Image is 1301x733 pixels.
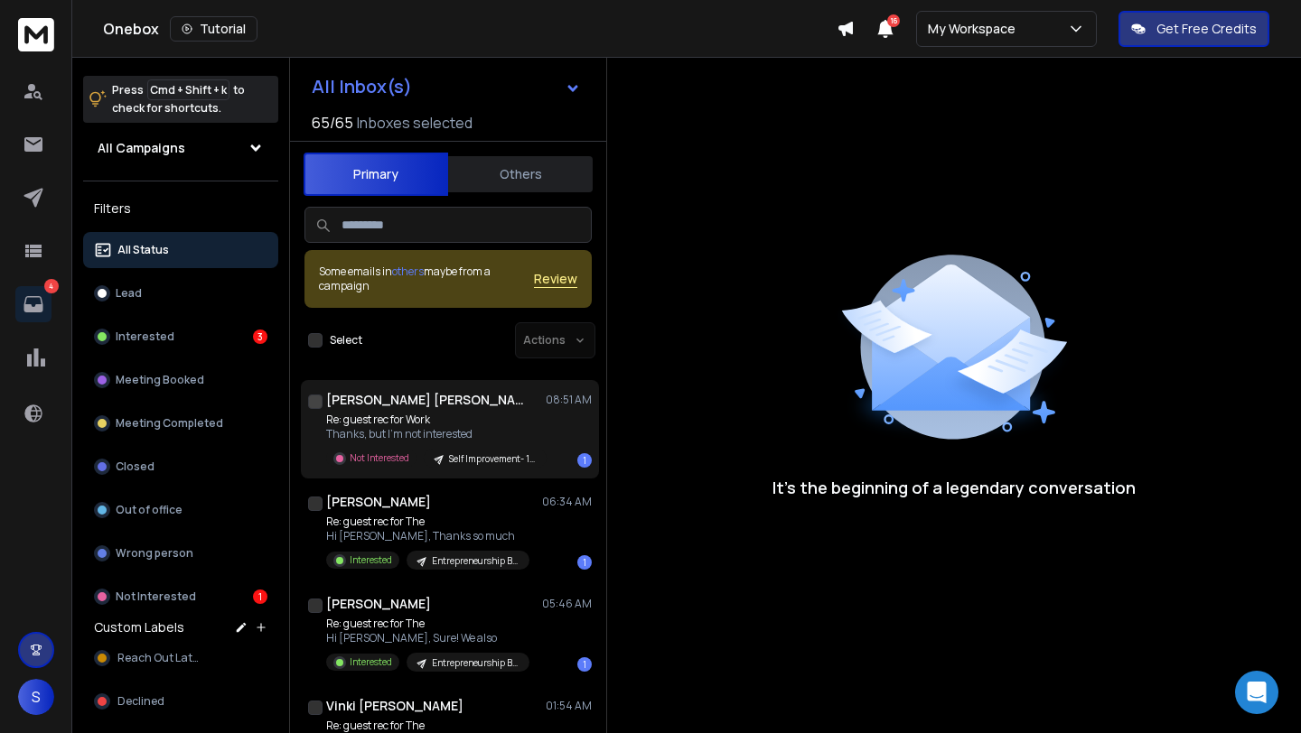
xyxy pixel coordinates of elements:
h1: [PERSON_NAME] [326,595,431,613]
div: 3 [253,329,267,344]
p: Interested [350,655,392,669]
p: Self Improvement- 1k-10k [449,452,536,466]
h3: Inboxes selected [357,112,473,134]
div: 1 [253,589,267,604]
button: All Campaigns [83,130,278,166]
p: Re: guest rec for The [326,515,529,529]
p: Wrong person [116,546,193,561]
button: All Status [83,232,278,268]
p: Entrepreneurship Batch #18 [432,656,519,670]
button: Review [534,270,577,288]
button: All Inbox(s) [297,69,595,105]
p: Meeting Booked [116,373,204,387]
p: Hi [PERSON_NAME], Sure! We also [326,631,529,645]
p: 06:34 AM [542,495,592,509]
button: Interested3 [83,319,278,355]
p: 05:46 AM [542,597,592,611]
p: Interested [350,553,392,567]
button: Not Interested1 [83,579,278,615]
span: 65 / 65 [312,112,353,134]
button: Tutorial [170,16,257,42]
div: 1 [577,453,592,468]
p: 4 [44,279,59,293]
h1: [PERSON_NAME] [326,493,431,511]
h1: All Campaigns [98,139,185,157]
span: Cmd + Shift + k [147,79,229,100]
button: Out of office [83,492,278,528]
p: Not Interested [116,589,196,604]
p: Press to check for shortcuts. [112,81,245,117]
button: Declined [83,683,278,719]
label: Select [330,333,362,348]
h1: Vinki [PERSON_NAME] [326,697,463,715]
p: Interested [116,329,174,344]
button: Others [448,154,593,194]
span: others [392,264,424,279]
button: S [18,679,54,715]
p: Hi [PERSON_NAME], Thanks so much [326,529,529,543]
h3: Filters [83,196,278,221]
p: Re: guest rec for The [326,719,529,733]
p: Thanks, but I'm not interested [326,427,543,441]
p: It’s the beginning of a legendary conversation [772,475,1136,500]
h1: All Inbox(s) [312,78,412,96]
button: Reach Out Later [83,640,278,676]
div: 1 [577,555,592,570]
button: Wrong person [83,535,278,571]
p: Closed [116,459,154,474]
button: Meeting Booked [83,362,278,398]
button: Meeting Completed [83,405,278,441]
div: Some emails in maybe from a campaign [319,264,534,293]
h1: [PERSON_NAME] [PERSON_NAME] [326,391,525,409]
div: Onebox [103,16,837,42]
p: 01:54 AM [546,699,592,713]
button: Lead [83,275,278,311]
p: Entrepreneurship Batch #5 ([PERSON_NAME] + Anya) [432,554,519,568]
a: 4 [15,286,51,322]
div: Open Intercom Messenger [1235,671,1278,714]
div: 1 [577,657,592,672]
p: All Status [117,243,169,257]
button: Get Free Credits [1118,11,1269,47]
button: Primary [304,153,448,196]
p: Get Free Credits [1156,20,1257,38]
p: Meeting Completed [116,416,223,431]
span: Declined [117,694,164,709]
p: Re: guest rec for Work [326,413,543,427]
p: Not Interested [350,451,409,465]
p: Re: guest rec for The [326,617,529,631]
button: Closed [83,449,278,485]
p: Lead [116,286,142,301]
p: My Workspace [928,20,1023,38]
p: Out of office [116,503,183,517]
p: 08:51 AM [546,393,592,407]
span: 16 [887,14,900,27]
span: Reach Out Later [117,651,202,665]
h3: Custom Labels [94,618,184,636]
